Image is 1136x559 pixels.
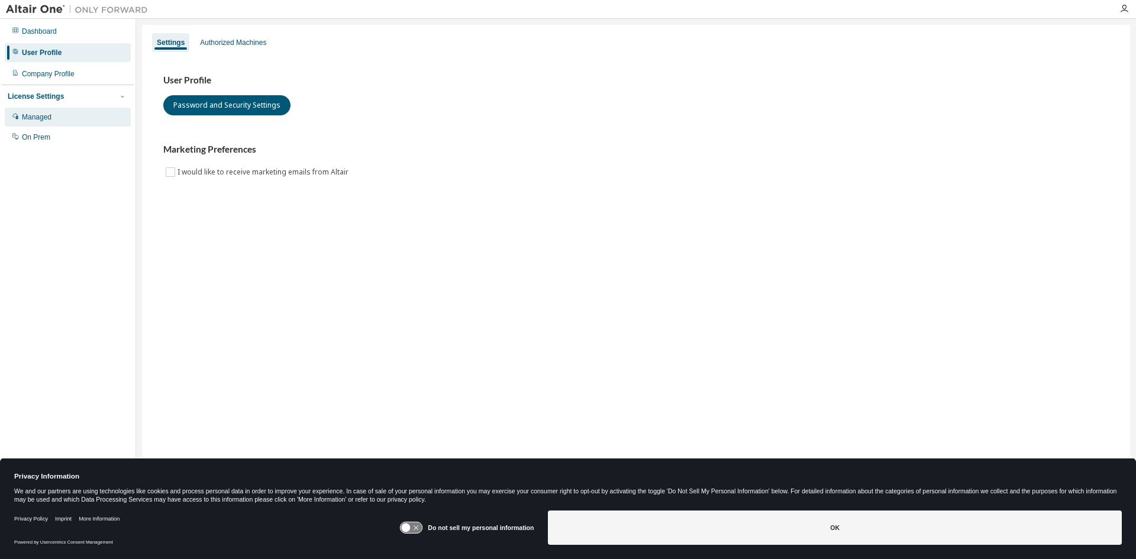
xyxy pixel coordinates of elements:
[22,133,50,142] div: On Prem
[163,95,291,115] button: Password and Security Settings
[163,144,1109,156] h3: Marketing Preferences
[22,69,75,79] div: Company Profile
[6,4,154,15] img: Altair One
[177,165,351,179] label: I would like to receive marketing emails from Altair
[8,92,64,101] div: License Settings
[163,75,1109,86] h3: User Profile
[22,27,57,36] div: Dashboard
[200,38,266,47] div: Authorized Machines
[157,38,185,47] div: Settings
[22,112,51,122] div: Managed
[22,48,62,57] div: User Profile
